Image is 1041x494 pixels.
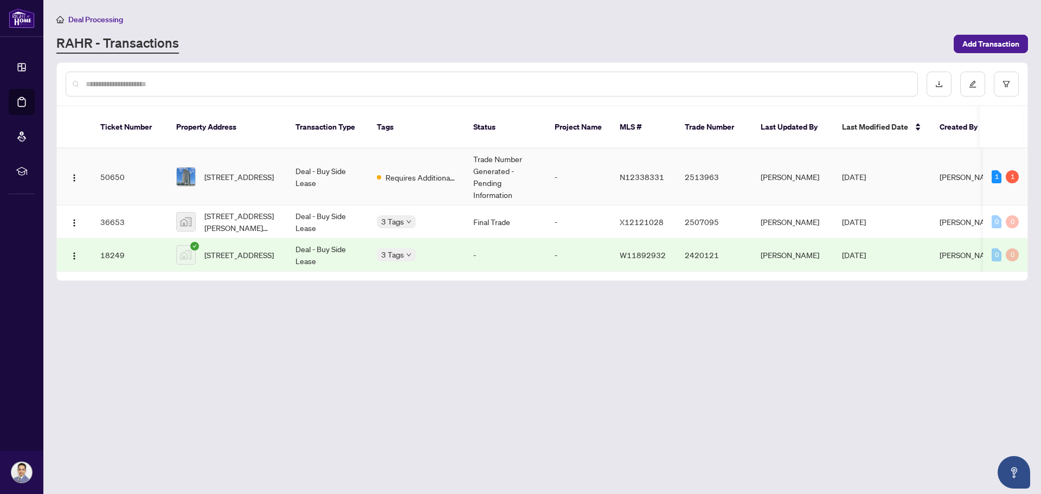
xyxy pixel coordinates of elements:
img: thumbnail-img [177,168,195,186]
div: 0 [1006,248,1019,261]
div: 1 [992,170,1001,183]
span: [PERSON_NAME] [940,172,998,182]
td: [PERSON_NAME] [752,239,833,272]
div: 0 [1006,215,1019,228]
td: [PERSON_NAME] [752,149,833,206]
td: Deal - Buy Side Lease [287,206,368,239]
button: download [927,72,952,97]
th: MLS # [611,106,676,149]
td: 18249 [92,239,168,272]
button: Logo [66,213,83,230]
td: 36653 [92,206,168,239]
span: [STREET_ADDRESS] [204,249,274,261]
img: Logo [70,252,79,260]
th: Created By [931,106,996,149]
th: Tags [368,106,465,149]
img: Profile Icon [11,462,32,483]
span: [STREET_ADDRESS][PERSON_NAME][PERSON_NAME] [204,210,278,234]
a: RAHR - Transactions [56,34,179,54]
span: [PERSON_NAME] [940,250,998,260]
th: Project Name [546,106,611,149]
span: [DATE] [842,250,866,260]
td: 2420121 [676,239,752,272]
span: down [406,252,412,258]
button: Open asap [998,456,1030,489]
button: filter [994,72,1019,97]
span: home [56,16,64,23]
td: Deal - Buy Side Lease [287,149,368,206]
img: thumbnail-img [177,246,195,264]
span: X12121028 [620,217,664,227]
span: Add Transaction [962,35,1019,53]
td: - [546,239,611,272]
span: [PERSON_NAME] [940,217,998,227]
span: edit [969,80,976,88]
span: 3 Tags [381,215,404,228]
td: [PERSON_NAME] [752,206,833,239]
th: Trade Number [676,106,752,149]
td: - [465,239,546,272]
span: N12338331 [620,172,664,182]
div: 0 [992,248,1001,261]
td: 2513963 [676,149,752,206]
button: Add Transaction [954,35,1028,53]
img: logo [9,8,35,28]
span: Last Modified Date [842,121,908,133]
div: 1 [1006,170,1019,183]
td: - [546,206,611,239]
span: W11892932 [620,250,666,260]
th: Ticket Number [92,106,168,149]
span: [DATE] [842,217,866,227]
button: edit [960,72,985,97]
span: [STREET_ADDRESS] [204,171,274,183]
span: Requires Additional Docs [385,171,456,183]
span: [DATE] [842,172,866,182]
img: thumbnail-img [177,213,195,231]
th: Status [465,106,546,149]
img: Logo [70,219,79,227]
span: down [406,219,412,224]
td: Final Trade [465,206,546,239]
th: Transaction Type [287,106,368,149]
span: filter [1003,80,1010,88]
th: Last Modified Date [833,106,931,149]
span: download [935,80,943,88]
img: Logo [70,174,79,182]
th: Property Address [168,106,287,149]
td: 2507095 [676,206,752,239]
button: Logo [66,246,83,264]
button: Logo [66,168,83,185]
span: Deal Processing [68,15,123,24]
span: check-circle [190,242,199,251]
span: 3 Tags [381,248,404,261]
td: Deal - Buy Side Lease [287,239,368,272]
td: - [546,149,611,206]
td: 50650 [92,149,168,206]
td: Trade Number Generated - Pending Information [465,149,546,206]
div: 0 [992,215,1001,228]
th: Last Updated By [752,106,833,149]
